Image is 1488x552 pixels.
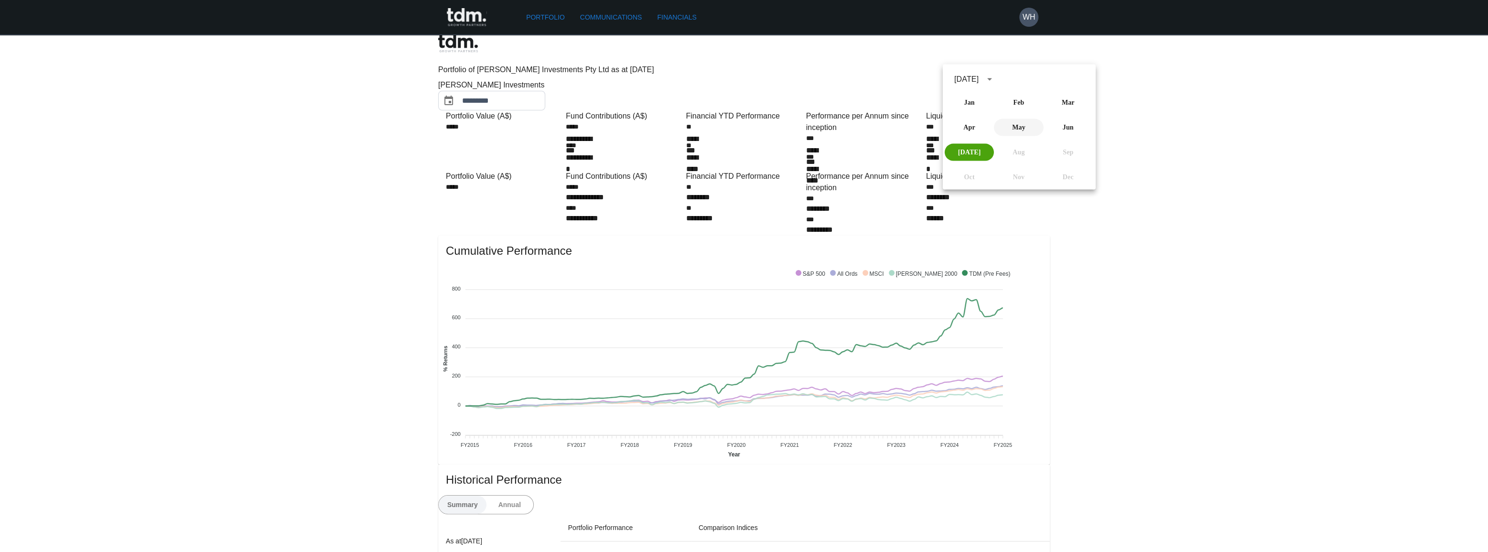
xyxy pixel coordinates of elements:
th: Portfolio Performance [561,514,691,541]
div: Liquidity [926,110,1042,122]
tspan: FY2018 [621,442,639,448]
tspan: FY2022 [834,442,852,448]
div: [PERSON_NAME] Investments [438,79,582,91]
text: % Returns [442,346,448,371]
tspan: FY2019 [674,442,692,448]
tspan: FY2025 [994,442,1013,448]
button: [DATE] [945,144,994,161]
span: All Ords [830,271,858,277]
div: Financial YTD Performance [686,171,802,182]
div: Fund Contributions (A$) [566,171,682,182]
a: Portfolio [522,9,569,26]
p: Portfolio of [PERSON_NAME] Investments Pty Ltd as at [DATE] [438,64,1050,76]
button: May [994,119,1043,136]
button: Choose date, selected date is Jul 31, 2025 [439,91,458,110]
tspan: FY2021 [780,442,799,448]
h6: WH [1023,11,1035,23]
span: [PERSON_NAME] 2000 [889,271,958,277]
button: Mar [1043,94,1092,111]
tspan: 800 [452,285,461,291]
button: Apr [945,119,994,136]
tspan: FY2023 [887,442,906,448]
tspan: FY2024 [940,442,959,448]
button: WH [1019,8,1038,27]
p: As at [DATE] [446,535,553,547]
tspan: 600 [452,314,461,320]
div: Portfolio Value (A$) [446,110,562,122]
div: Portfolio Value (A$) [446,171,562,182]
div: [DATE] [954,74,979,85]
span: TDM (Pre Fees) [962,271,1010,277]
button: Jan [945,94,994,111]
tspan: 200 [452,373,461,379]
div: text alignment [438,495,534,514]
div: Performance per Annum since inception [806,171,922,194]
tspan: FY2020 [727,442,746,448]
span: Cumulative Performance [446,243,1042,259]
div: Liquidity [926,171,1042,182]
div: Fund Contributions (A$) [566,110,682,122]
button: calendar view is open, switch to year view [981,71,998,87]
span: MSCI [863,271,884,277]
span: Historical Performance [446,472,1042,487]
tspan: 400 [452,344,461,349]
th: Comparison Indices [691,514,1050,541]
button: Annual [486,496,534,514]
text: Year [728,451,741,458]
a: Financials [653,9,700,26]
span: S&P 500 [796,271,825,277]
a: Communications [576,9,646,26]
tspan: 0 [458,402,461,408]
div: Performance per Annum since inception [806,110,922,133]
div: Financial YTD Performance [686,110,802,122]
button: Jun [1043,119,1092,136]
tspan: -200 [450,431,461,437]
tspan: FY2017 [567,442,586,448]
tspan: FY2016 [514,442,533,448]
tspan: FY2015 [461,442,479,448]
button: Feb [994,94,1043,111]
